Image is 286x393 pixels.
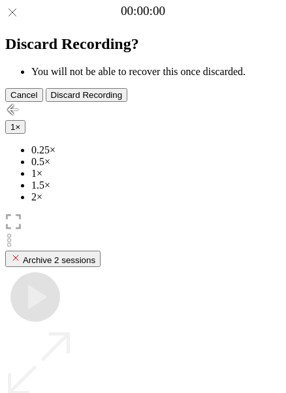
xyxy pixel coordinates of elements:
button: Cancel [5,88,43,102]
button: Discard Recording [46,88,128,102]
li: 2× [31,191,281,203]
li: 0.25× [31,144,281,156]
a: 00:00:00 [121,4,165,18]
span: 1 [10,122,15,132]
div: Archive 2 sessions [10,253,95,265]
li: 1× [31,168,281,180]
h2: Discard Recording? [5,35,281,53]
li: You will not be able to recover this once discarded. [31,66,281,78]
li: 0.5× [31,156,281,168]
li: 1.5× [31,180,281,191]
button: Archive 2 sessions [5,251,101,267]
button: 1× [5,120,25,134]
